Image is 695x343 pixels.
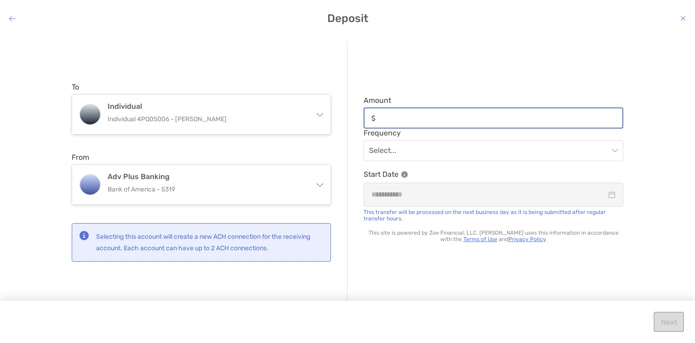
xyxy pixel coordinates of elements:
[80,231,89,240] img: status icon
[364,129,623,137] span: Frequency
[364,209,623,222] div: This transfer will be processed on the next business day as it is being submitted after regular t...
[108,113,306,125] p: Individual 4PQ05006 - [PERSON_NAME]
[364,96,623,105] span: Amount
[108,102,306,111] h4: Individual
[379,114,622,122] input: Amountinput icon
[108,184,306,195] p: Bank of America - 5319
[96,231,323,254] p: Selecting this account will create a new ACH connection for the receiving account. Each account c...
[508,236,546,242] a: Privacy Policy
[371,115,376,122] img: input icon
[80,104,100,124] img: Individual
[108,172,306,181] h4: Adv Plus Banking
[80,174,100,195] img: Adv Plus Banking
[463,236,497,242] a: Terms of Use
[364,230,623,242] p: This site is powered by Zoe Financial, LLC. [PERSON_NAME] uses this information in accordance wit...
[401,171,408,178] img: Information Icon
[364,169,623,180] p: Start Date
[72,83,79,91] label: To
[72,153,89,162] label: From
